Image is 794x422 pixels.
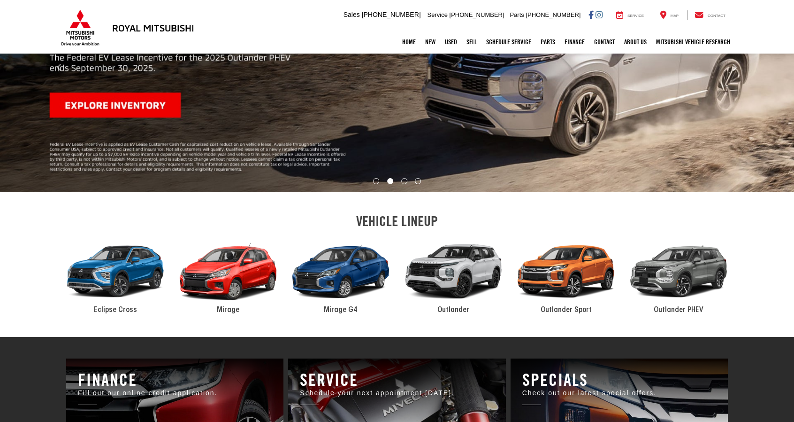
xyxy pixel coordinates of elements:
h3: Service [300,370,494,389]
h3: Finance [78,370,272,389]
a: Used [440,30,462,54]
h3: Specials [522,370,716,389]
a: 2024 Mitsubishi Mirage Mirage [172,234,284,316]
a: Home [397,30,420,54]
a: Service [609,10,651,20]
span: Service [627,14,644,18]
a: Sell [462,30,481,54]
span: Map [671,14,679,18]
span: Mirage [217,306,239,314]
span: [PHONE_NUMBER] [450,11,504,18]
span: Mirage G4 [324,306,358,314]
a: 2024 Mitsubishi Outlander Outlander [397,234,510,316]
span: Outlander PHEV [654,306,703,314]
a: 2024 Mitsubishi Outlander Sport Outlander Sport [510,234,622,316]
li: Go to slide number 3. [401,178,407,184]
h3: Royal Mitsubishi [112,23,194,33]
a: Facebook: Click to visit our Facebook page [588,11,594,18]
div: 2024 Mitsubishi Outlander PHEV [622,234,735,310]
a: Instagram: Click to visit our Instagram page [595,11,603,18]
li: Go to slide number 4. [415,178,421,184]
a: Parts: Opens in a new tab [536,30,560,54]
a: Contact [687,10,733,20]
span: [PHONE_NUMBER] [526,11,580,18]
a: Mitsubishi Vehicle Research [651,30,735,54]
p: Schedule your next appointment [DATE]. [300,389,494,398]
span: Service [428,11,448,18]
span: Eclipse Cross [94,306,137,314]
li: Go to slide number 2. [387,178,393,184]
a: Schedule Service: Opens in a new tab [481,30,536,54]
div: 2024 Mitsubishi Mirage G4 [284,234,397,310]
span: Parts [510,11,524,18]
a: 2024 Mitsubishi Outlander PHEV Outlander PHEV [622,234,735,316]
a: New [420,30,440,54]
div: 2024 Mitsubishi Outlander Sport [510,234,622,310]
img: Mitsubishi [59,9,101,46]
a: 2024 Mitsubishi Eclipse Cross Eclipse Cross [59,234,172,316]
a: About Us [619,30,651,54]
span: Outlander [437,306,469,314]
span: Contact [708,14,725,18]
a: 2024 Mitsubishi Mirage G4 Mirage G4 [284,234,397,316]
a: Contact [589,30,619,54]
span: Outlander Sport [541,306,592,314]
div: 2024 Mitsubishi Eclipse Cross [59,234,172,310]
span: Sales [344,11,360,18]
p: Check out our latest special offers. [522,389,716,398]
h2: VEHICLE LINEUP [59,213,735,229]
span: [PHONE_NUMBER] [362,11,421,18]
div: 2024 Mitsubishi Mirage [172,234,284,310]
li: Go to slide number 1. [373,178,379,184]
a: Map [653,10,686,20]
a: Finance [560,30,589,54]
p: Fill out our online credit application. [78,389,272,398]
div: 2024 Mitsubishi Outlander [397,234,510,310]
